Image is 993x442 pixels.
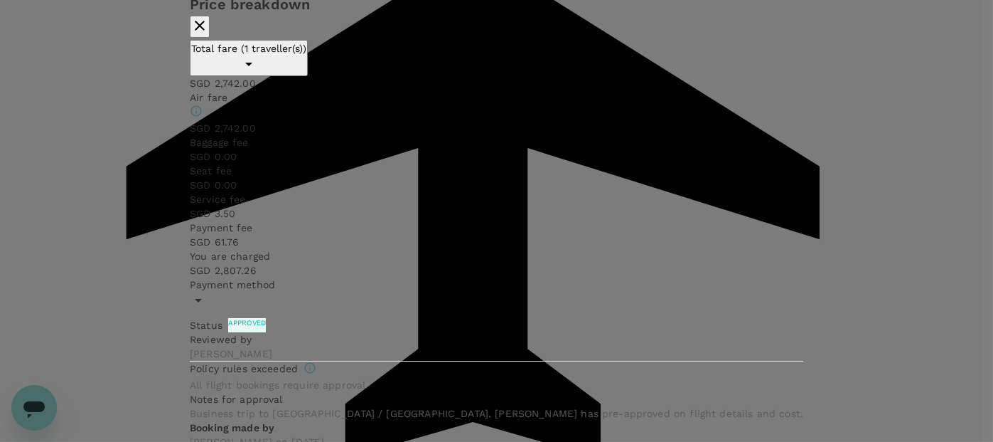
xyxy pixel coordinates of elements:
[190,221,803,235] p: Payment fee
[190,378,803,392] p: All flight bookings require approval
[228,319,266,327] span: Approved
[190,164,803,178] p: Seat fee
[191,41,306,56] p: Total fare (1 traveller(s))
[190,318,222,332] div: Status
[190,121,803,135] p: SGD 2,742.00
[190,406,803,421] p: Business trip to [GEOGRAPHIC_DATA] / [GEOGRAPHIC_DATA]. [PERSON_NAME] has pre-approved on flight ...
[190,278,803,292] p: Payment method
[190,192,803,206] p: Service fee
[190,90,803,105] p: Air fare
[190,249,803,263] p: You are charged
[190,135,803,149] p: Baggage fee
[190,178,803,192] p: SGD 0.00
[190,206,803,221] p: SGD 3.50
[190,235,803,249] p: SGD 61.76
[190,332,803,347] p: Reviewed by
[190,149,803,164] p: SGD 0.00
[190,263,803,278] p: SGD 2,807.26
[190,347,803,361] p: [PERSON_NAME]
[190,76,803,90] p: SGD 2,742.00
[190,40,308,76] button: Total fare (1 traveller(s))
[190,421,803,435] p: Booking made by
[190,362,298,376] p: Policy rules exceeded
[190,392,803,406] p: Notes for approval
